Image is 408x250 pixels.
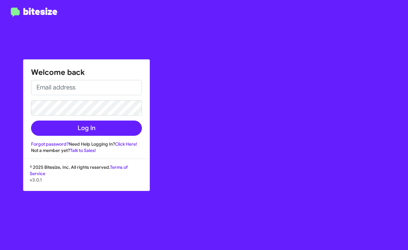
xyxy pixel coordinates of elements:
button: Log In [31,121,142,136]
div: Need Help Logging In? [31,141,142,147]
div: Not a member yet? [31,147,142,154]
div: © 2025 Bitesize, Inc. All rights reserved. [23,164,150,191]
a: Forgot password? [31,141,69,147]
input: Email address [31,80,142,95]
a: Talk to Sales! [70,148,96,153]
a: Terms of Service [30,164,128,176]
h1: Welcome back [31,67,142,77]
p: v3.0.1 [30,177,143,183]
a: Click Here! [115,141,137,147]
